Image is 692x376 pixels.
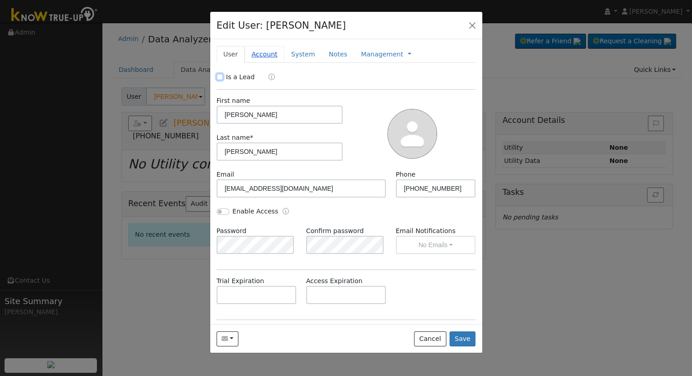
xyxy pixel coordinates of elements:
[217,331,239,347] button: adelat9206@gmail.com
[361,50,403,59] a: Management
[306,226,364,236] label: Confirm password
[283,207,289,217] a: Enable Access
[217,276,264,286] label: Trial Expiration
[245,46,284,63] a: Account
[414,331,446,347] button: Cancel
[217,96,250,106] label: First name
[217,133,253,142] label: Last name
[217,170,234,179] label: Email
[226,72,255,82] label: Is a Lead
[322,46,354,63] a: Notes
[232,207,278,216] label: Enable Access
[217,46,245,63] a: User
[262,72,275,83] a: Lead
[450,331,476,347] button: Save
[396,170,416,179] label: Phone
[396,226,476,236] label: Email Notifications
[306,276,363,286] label: Access Expiration
[250,134,253,141] span: Required
[217,226,247,236] label: Password
[217,18,346,33] h4: Edit User: [PERSON_NAME]
[284,46,322,63] a: System
[217,74,223,80] input: Is a Lead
